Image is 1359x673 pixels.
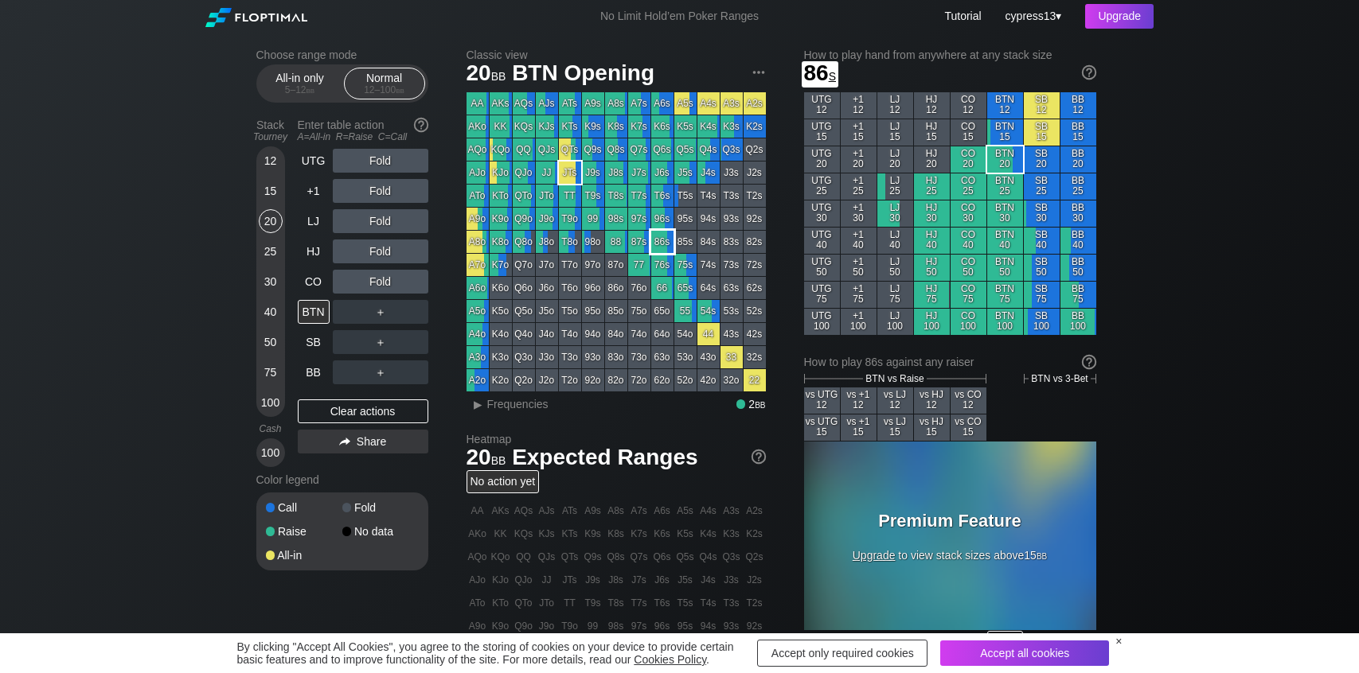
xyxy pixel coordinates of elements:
div: A8s [605,92,627,115]
div: UTG 30 [804,200,840,227]
div: UTG 25 [804,173,840,200]
div: BB 50 [1060,255,1096,281]
div: LJ 75 [877,282,913,308]
div: 63o [651,346,674,368]
div: A3o [467,346,489,368]
div: T7s [628,185,650,207]
div: KTs [559,115,581,138]
div: 76o [628,277,650,299]
div: HJ 40 [914,228,950,254]
div: QTo [513,185,535,207]
div: J4s [697,161,720,184]
div: Q6s [651,138,674,161]
span: 86 [804,60,837,85]
div: AQo [467,138,489,161]
div: T3o [559,346,581,368]
div: SB 12 [1024,92,1060,119]
div: A8o [467,231,489,253]
div: 86o [605,277,627,299]
div: A6o [467,277,489,299]
div: 75s [674,254,697,276]
div: T4o [559,323,581,345]
div: KJo [490,161,512,184]
div: CO 25 [951,173,986,200]
div: Q5o [513,300,535,322]
div: HJ 25 [914,173,950,200]
div: A7s [628,92,650,115]
div: K8s [605,115,627,138]
div: Q8s [605,138,627,161]
div: 12 – 100 [351,84,418,95]
div: A=All-in R=Raise C=Call [298,131,428,142]
div: +1 100 [841,309,877,335]
div: 72s [744,254,766,276]
div: KJs [536,115,558,138]
div: BTN 40 [987,228,1023,254]
div: 54s [697,300,720,322]
div: +1 25 [841,173,877,200]
div: LJ [298,209,330,233]
div: Fold [333,239,428,263]
div: A7o [467,254,489,276]
div: 94s [697,208,720,230]
div: 96s [651,208,674,230]
div: 98o [582,231,604,253]
div: How to play 86s against any raiser [804,356,1096,368]
img: help.32db89a4.svg [1080,64,1098,81]
div: 93o [582,346,604,368]
div: HJ 100 [914,309,950,335]
div: K6s [651,115,674,138]
div: K3o [490,346,512,368]
div: Q9o [513,208,535,230]
span: BTN Opening [510,61,657,88]
div: 100 [259,441,283,465]
div: BTN 20 [987,146,1023,173]
div: 95s [674,208,697,230]
div: K2o [490,369,512,391]
div: ▾ [1002,7,1064,25]
h2: Choose range mode [256,49,428,61]
div: +1 15 [841,119,877,146]
div: Call [266,502,342,513]
div: QJo [513,161,535,184]
div: 54o [674,323,697,345]
div: 77 [628,254,650,276]
div: LJ 25 [877,173,913,200]
div: J4o [536,323,558,345]
div: Stack [250,112,291,149]
div: CO 40 [951,228,986,254]
img: Floptimal logo [205,8,307,27]
div: K4s [697,115,720,138]
div: A6s [651,92,674,115]
div: BB 75 [1060,282,1096,308]
div: 32s [744,346,766,368]
div: SB 50 [1024,255,1060,281]
div: T8o [559,231,581,253]
div: +1 [298,179,330,203]
div: 83o [605,346,627,368]
div: 98s [605,208,627,230]
div: +1 50 [841,255,877,281]
div: HJ 12 [914,92,950,119]
div: CO 12 [951,92,986,119]
div: TT [559,185,581,207]
div: +1 12 [841,92,877,119]
div: 76s [651,254,674,276]
span: cypress13 [1006,10,1056,22]
div: 75o [628,300,650,322]
div: 40 [259,300,283,324]
div: Q7o [513,254,535,276]
div: BB 15 [1060,119,1096,146]
div: 12 [259,149,283,173]
div: J8o [536,231,558,253]
div: K3s [721,115,743,138]
div: No Limit Hold’em Poker Ranges [576,10,783,26]
div: ＋ [333,360,428,384]
div: ＋ [333,330,428,354]
div: 75 [259,360,283,384]
h2: How to play hand from anywhere at any stack size [804,49,1096,61]
div: T5o [559,300,581,322]
div: 64o [651,323,674,345]
div: SB 25 [1024,173,1060,200]
div: Fold [333,179,428,203]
